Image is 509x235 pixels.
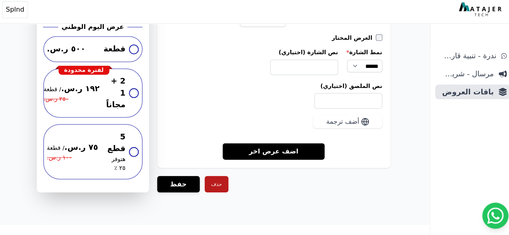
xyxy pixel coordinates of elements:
[5,5,30,22] button: Splnd
[49,143,99,155] span: ٧٥ ر.س.
[105,156,126,173] span: هتوفر ٢٥ ٪
[434,53,490,64] span: ندرة - تنبية قارب علي النفاذ
[222,144,322,161] a: اضف عرض اخر
[311,117,379,130] button: أضف ترجمة
[45,88,63,94] bdi: / قطعة
[105,46,126,58] span: قطعة
[49,46,87,58] span: ٥٠٠ ر.س.
[45,97,70,106] span: ٢٥٠ ر.س.
[324,119,356,128] span: أضف ترجمة
[107,78,126,112] span: 2 + 1 مجاناً
[105,133,126,156] span: 5 قطع
[343,51,379,59] label: نمط الشارة
[329,37,372,45] label: العرض المختار
[454,6,498,20] img: MatajerTech Logo
[60,68,111,77] div: لفترة محدودة
[268,51,335,59] label: نص الشارة (اختياري)
[157,177,199,193] button: حفظ
[434,71,488,82] span: مرسال - شريط دعاية
[434,88,488,100] span: باقات العروض
[49,155,74,163] span: ١٠٠ ر.س.
[49,146,66,152] bdi: / قطعة
[63,25,125,35] h2: عرض اليوم الوطني
[45,85,101,97] span: ١٩٢ ر.س.
[165,84,379,92] label: نص الملصق (اختياري)
[204,177,227,193] button: حذف
[8,8,27,18] span: Splnd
